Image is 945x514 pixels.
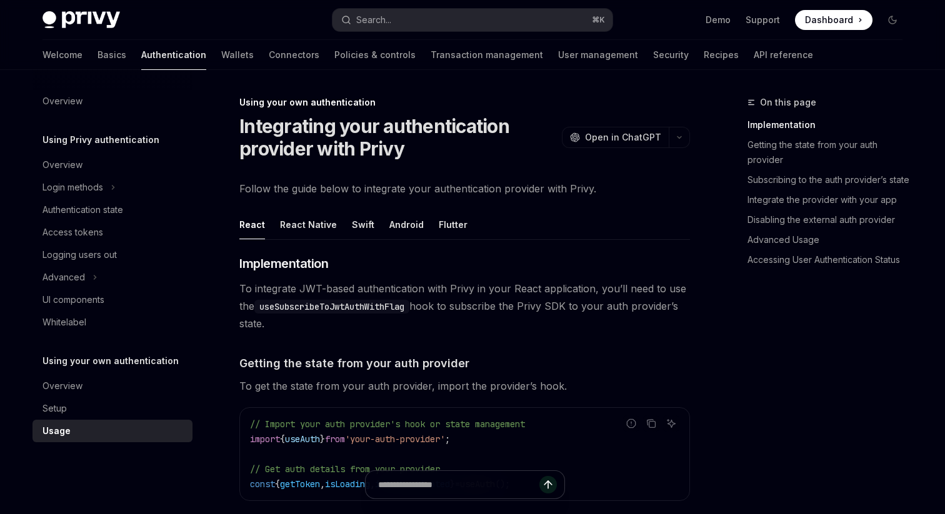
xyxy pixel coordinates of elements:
a: Welcome [42,40,82,70]
button: Advanced [32,266,192,289]
span: from [325,433,345,445]
span: // Get auth details from your provider [250,463,440,475]
span: Getting the state from your auth provider [239,355,469,372]
span: // Import your auth provider's hook or state management [250,418,525,430]
div: UI components [42,292,104,307]
button: Ask AI [663,415,679,432]
a: Authentication state [32,199,192,221]
button: Copy the contents from the code block [643,415,659,432]
div: Overview [42,157,82,172]
span: 'your-auth-provider' [345,433,445,445]
span: Follow the guide below to integrate your authentication provider with Privy. [239,180,690,197]
div: Overview [42,378,82,393]
span: import [250,433,280,445]
div: Whitelabel [42,315,86,330]
span: } [320,433,325,445]
button: Swift [352,210,374,239]
div: Login methods [42,180,103,195]
button: Flutter [439,210,467,239]
a: Setup [32,397,192,420]
h5: Using your own authentication [42,353,179,368]
button: Search...⌘K [332,9,612,31]
div: Access tokens [42,225,103,240]
h5: Using Privy authentication [42,132,159,147]
a: Accessing User Authentication Status [747,250,912,270]
a: Usage [32,420,192,442]
button: Open in ChatGPT [562,127,669,148]
button: Android [389,210,424,239]
span: useAuth [285,433,320,445]
a: API reference [754,40,813,70]
button: Report incorrect code [623,415,639,432]
span: { [280,433,285,445]
div: Usage [42,423,71,438]
input: Ask a question... [378,471,539,498]
span: Dashboard [805,14,853,26]
a: Getting the state from your auth provider [747,135,912,170]
span: Open in ChatGPT [585,131,661,144]
span: ⌘ K [592,15,605,25]
a: Dashboard [795,10,872,30]
button: React Native [280,210,337,239]
img: dark logo [42,11,120,29]
a: User management [558,40,638,70]
a: Security [653,40,689,70]
span: ; [445,433,450,445]
span: Implementation [239,255,328,272]
code: useSubscribeToJwtAuthWithFlag [254,300,409,314]
a: Subscribing to the auth provider’s state [747,170,912,190]
a: Disabling the external auth provider [747,210,912,230]
div: Using your own authentication [239,96,690,109]
button: React [239,210,265,239]
a: Overview [32,154,192,176]
a: Support [746,14,780,26]
div: Setup [42,401,67,416]
button: Toggle dark mode [882,10,902,30]
h1: Integrating your authentication provider with Privy [239,115,557,160]
a: Recipes [704,40,739,70]
a: Policies & controls [334,40,416,70]
a: Authentication [141,40,206,70]
a: Integrate the provider with your app [747,190,912,210]
div: Search... [356,12,391,27]
a: Overview [32,90,192,112]
a: Whitelabel [32,311,192,334]
a: UI components [32,289,192,311]
a: Implementation [747,115,912,135]
a: Wallets [221,40,254,70]
button: Send message [539,476,557,493]
span: To get the state from your auth provider, import the provider’s hook. [239,377,690,395]
a: Transaction management [431,40,543,70]
div: Advanced [42,270,85,285]
a: Advanced Usage [747,230,912,250]
a: Logging users out [32,244,192,266]
div: Logging users out [42,247,117,262]
a: Access tokens [32,221,192,244]
a: Connectors [269,40,319,70]
a: Overview [32,375,192,397]
span: To integrate JWT-based authentication with Privy in your React application, you’ll need to use th... [239,280,690,332]
a: Basics [97,40,126,70]
button: Login methods [32,176,192,199]
a: Demo [706,14,731,26]
span: On this page [760,95,816,110]
div: Authentication state [42,202,123,217]
div: Overview [42,94,82,109]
